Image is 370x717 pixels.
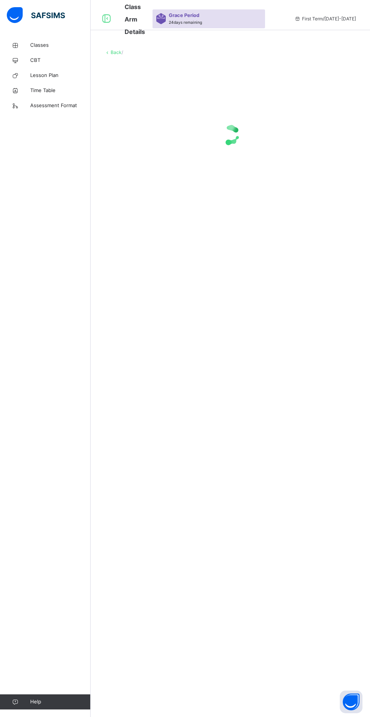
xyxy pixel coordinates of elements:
[169,20,202,25] span: 24 days remaining
[294,15,356,22] span: session/term information
[30,102,91,109] span: Assessment Format
[111,49,122,55] a: Back
[125,3,145,35] span: Class Arm Details
[169,12,199,19] span: Grace Period
[30,57,91,64] span: CBT
[30,72,91,79] span: Lesson Plan
[30,42,91,49] span: Classes
[30,698,90,706] span: Help
[7,7,65,23] img: safsims
[122,49,123,55] span: /
[340,691,362,713] button: Open asap
[30,87,91,94] span: Time Table
[156,13,166,24] img: sticker-purple.71386a28dfed39d6af7621340158ba97.svg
